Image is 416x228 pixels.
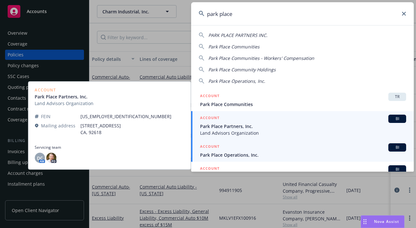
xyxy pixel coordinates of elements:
span: Park Place Communities [208,44,260,50]
a: ACCOUNTTRPark Place Communities [191,89,414,111]
span: Park Place Communities [200,101,406,108]
h5: ACCOUNT [200,165,219,173]
input: Search... [191,2,414,25]
h5: ACCOUNT [200,143,219,151]
span: Park Place Operations, Inc. [200,152,406,158]
span: PARK PLACE PARTNERS INC. [208,32,267,38]
h5: ACCOUNT [200,93,219,100]
span: BI [391,145,404,150]
h5: ACCOUNT [200,115,219,122]
span: Land Advisors Organization [200,130,406,136]
button: Nova Assist [361,215,405,228]
a: ACCOUNTBIPark Place Partners, Inc.Land Advisors Organization [191,111,414,140]
span: BI [391,167,404,172]
div: Drag to move [361,216,369,228]
span: Nova Assist [374,219,399,224]
span: Park Place Operations, Inc. [208,78,265,84]
a: ACCOUNTBI [191,162,414,184]
span: Park Place Communities - Workers' Compensation [208,55,314,61]
span: BI [391,116,404,122]
span: Park Place Partners, Inc. [200,123,406,130]
span: Park Place Community Holdings [208,67,276,73]
span: TR [391,94,404,100]
a: ACCOUNTBIPark Place Operations, Inc. [191,140,414,162]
